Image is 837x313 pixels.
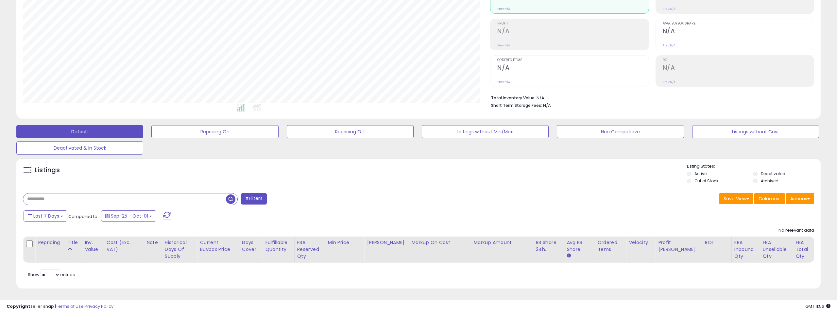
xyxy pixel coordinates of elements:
[694,178,718,184] label: Out of Stock
[409,237,471,263] th: The percentage added to the cost of goods (COGS) that forms the calculator for Min & Max prices.
[151,125,278,138] button: Repricing On
[146,239,159,246] div: Note
[658,239,699,253] div: Profit [PERSON_NAME]
[692,125,819,138] button: Listings without Cost
[734,239,757,260] div: FBA inbound Qty
[663,58,814,62] span: ROI
[491,95,536,101] b: Total Inventory Value:
[567,239,592,253] div: Avg BB Share
[759,195,779,202] span: Columns
[412,239,468,246] div: Markup on Cost
[597,239,623,253] div: Ordered Items
[663,22,814,25] span: Avg. Buybox Share
[28,272,75,278] span: Show: entries
[422,125,549,138] button: Listings without Min/Max
[497,22,648,25] span: Profit
[536,239,561,253] div: BB Share 24h.
[297,239,322,260] div: FBA Reserved Qty
[242,239,260,253] div: Days Cover
[663,43,675,47] small: Prev: N/A
[165,239,195,260] div: Historical Days Of Supply
[805,303,830,309] span: 2025-10-10 11:56 GMT
[265,239,291,253] div: Fulfillable Quantity
[762,239,790,260] div: FBA Unsellable Qty
[629,239,653,246] div: Velocity
[367,239,406,246] div: [PERSON_NAME]
[107,239,141,253] div: Cost (Exc. VAT)
[474,239,530,246] div: Markup Amount
[663,80,675,84] small: Prev: N/A
[111,213,148,219] span: Sep-25 - Oct-01
[287,125,414,138] button: Repricing Off
[85,303,113,309] a: Privacy Policy
[497,80,510,84] small: Prev: N/A
[705,239,729,246] div: ROI
[687,163,821,170] p: Listing States:
[241,193,266,205] button: Filters
[35,166,60,175] h5: Listings
[101,210,156,222] button: Sep-25 - Oct-01
[567,253,571,259] small: Avg BB Share.
[694,171,707,176] label: Active
[7,303,30,309] strong: Copyright
[67,239,79,246] div: Title
[761,171,785,176] label: Deactivated
[491,93,809,101] li: N/A
[491,103,542,108] b: Short Term Storage Fees:
[557,125,684,138] button: Non Competitive
[38,239,62,246] div: Repricing
[497,7,510,11] small: Prev: N/A
[497,27,648,36] h2: N/A
[754,193,785,204] button: Columns
[7,304,113,310] div: seller snap | |
[795,239,811,260] div: FBA Total Qty
[16,141,143,155] button: Deactivated & In Stock
[497,58,648,62] span: Ordered Items
[33,213,59,219] span: Last 7 Days
[719,193,753,204] button: Save View
[663,7,675,11] small: Prev: N/A
[663,27,814,36] h2: N/A
[497,64,648,73] h2: N/A
[497,43,510,47] small: Prev: N/A
[786,193,814,204] button: Actions
[85,239,101,253] div: Inv. value
[56,303,84,309] a: Terms of Use
[761,178,778,184] label: Archived
[200,239,236,253] div: Current Buybox Price
[778,227,814,234] div: No relevant data
[68,213,98,220] span: Compared to:
[328,239,361,246] div: Min Price
[543,102,551,108] span: N/A
[16,125,143,138] button: Default
[24,210,67,222] button: Last 7 Days
[663,64,814,73] h2: N/A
